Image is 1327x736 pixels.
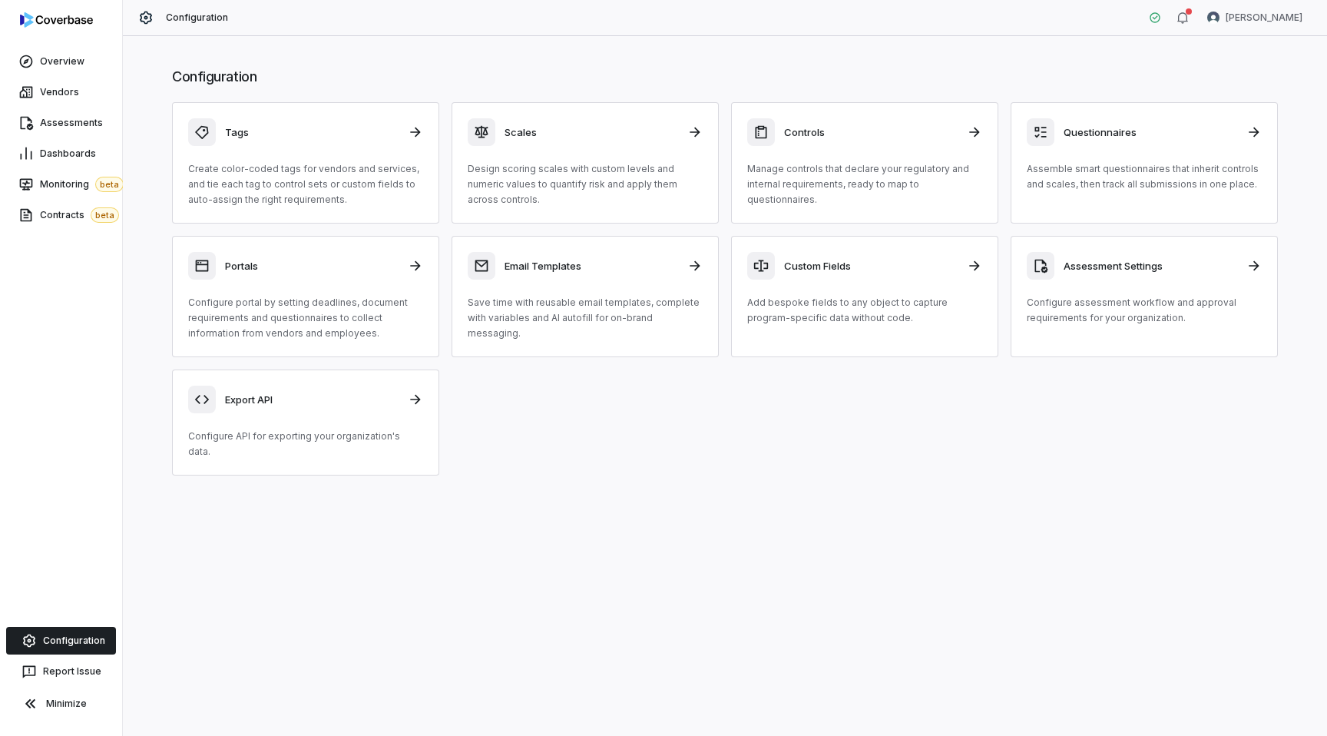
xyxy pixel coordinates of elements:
h1: Configuration [172,67,1278,87]
a: Overview [3,48,119,75]
span: Contracts [40,207,119,223]
span: Monitoring [40,177,124,192]
p: Add bespoke fields to any object to capture program-specific data without code. [747,295,982,326]
p: Design scoring scales with custom levels and numeric values to quantify risk and apply them acros... [468,161,703,207]
a: Vendors [3,78,119,106]
span: beta [91,207,119,223]
a: Custom FieldsAdd bespoke fields to any object to capture program-specific data without code. [731,236,998,357]
a: Email TemplatesSave time with reusable email templates, complete with variables and AI autofill f... [452,236,719,357]
span: [PERSON_NAME] [1226,12,1302,24]
a: TagsCreate color-coded tags for vendors and services, and tie each tag to control sets or custom ... [172,102,439,224]
span: Dashboards [40,148,96,160]
a: ScalesDesign scoring scales with custom levels and numeric values to quantify risk and apply them... [452,102,719,224]
span: Vendors [40,86,79,98]
a: PortalsConfigure portal by setting deadlines, document requirements and questionnaires to collect... [172,236,439,357]
p: Configure assessment workflow and approval requirements for your organization. [1027,295,1262,326]
h3: Export API [225,393,399,406]
img: logo-D7KZi-bG.svg [20,12,93,28]
button: Minimize [6,688,116,719]
span: Report Issue [43,665,101,678]
span: Minimize [46,698,87,710]
a: Configuration [6,627,116,655]
img: Lili Jiang avatar [1207,12,1219,24]
span: Assessments [40,117,103,129]
button: Report Issue [6,658,116,685]
a: Assessment SettingsConfigure assessment workflow and approval requirements for your organization. [1011,236,1278,357]
h3: Custom Fields [784,259,958,273]
a: Assessments [3,109,119,137]
h3: Portals [225,259,399,273]
a: QuestionnairesAssemble smart questionnaires that inherit controls and scales, then track all subm... [1011,102,1278,224]
a: Monitoringbeta [3,171,119,198]
p: Manage controls that declare your regulatory and internal requirements, ready to map to questionn... [747,161,982,207]
h3: Tags [225,125,399,139]
span: beta [95,177,124,192]
span: Configuration [43,635,105,647]
span: Overview [40,55,84,68]
p: Create color-coded tags for vendors and services, and tie each tag to control sets or custom fiel... [188,161,423,207]
p: Assemble smart questionnaires that inherit controls and scales, then track all submissions in one... [1027,161,1262,192]
span: Configuration [166,12,229,24]
a: Export APIConfigure API for exporting your organization's data. [172,370,439,476]
a: ControlsManage controls that declare your regulatory and internal requirements, ready to map to q... [731,102,998,224]
p: Save time with reusable email templates, complete with variables and AI autofill for on-brand mes... [468,295,703,341]
p: Configure API for exporting your organization's data. [188,429,423,459]
h3: Email Templates [505,259,678,273]
h3: Questionnaires [1064,125,1237,139]
a: Dashboards [3,140,119,167]
h3: Controls [784,125,958,139]
button: Lili Jiang avatar[PERSON_NAME] [1198,6,1312,29]
a: Contractsbeta [3,201,119,229]
h3: Scales [505,125,678,139]
h3: Assessment Settings [1064,259,1237,273]
p: Configure portal by setting deadlines, document requirements and questionnaires to collect inform... [188,295,423,341]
